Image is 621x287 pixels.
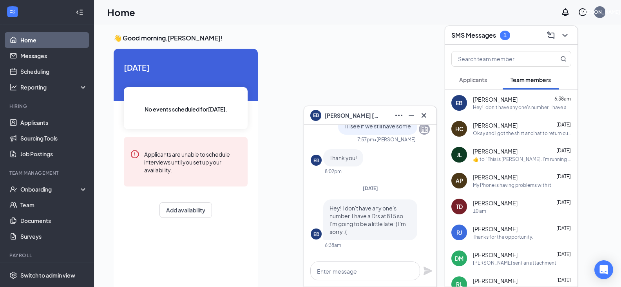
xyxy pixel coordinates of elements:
[9,103,86,110] div: Hiring
[546,31,556,40] svg: ComposeMessage
[130,150,139,159] svg: Error
[419,111,429,120] svg: Cross
[554,96,571,102] span: 6:38am
[560,56,567,62] svg: MagnifyingGlass
[594,260,613,279] div: Open Intercom Messenger
[556,277,571,283] span: [DATE]
[20,64,87,79] a: Scheduling
[325,242,341,249] div: 6:38am
[9,271,17,279] svg: Settings
[511,76,551,83] span: Team members
[76,8,83,16] svg: Collapse
[9,252,86,259] div: Payroll
[9,8,16,16] svg: WorkstreamLogo
[559,29,571,42] button: ChevronDown
[20,48,87,64] a: Messages
[473,173,518,181] span: [PERSON_NAME]
[560,31,570,40] svg: ChevronDown
[451,31,496,40] h3: SMS Messages
[20,229,87,244] a: Surveys
[363,185,378,191] span: [DATE]
[20,146,87,162] a: Job Postings
[556,251,571,257] span: [DATE]
[473,260,556,266] div: [PERSON_NAME] sent an attachment
[325,168,342,175] div: 8:02pm
[456,177,463,185] div: AP
[473,104,571,111] div: Hey! I don't have any one's number. I have a Drs at 815 so I'm going to be a little late :( I'm s...
[313,231,319,238] div: EB
[456,99,463,107] div: EB
[20,271,75,279] div: Switch to admin view
[473,208,486,214] div: 10 am
[473,182,551,188] div: My Phone is having problems with it
[457,151,462,159] div: JL
[580,9,620,15] div: [PERSON_NAME]
[473,147,518,155] span: [PERSON_NAME]
[9,83,17,91] svg: Analysis
[144,150,241,174] div: Applicants are unable to schedule interviews until you set up your availability.
[20,83,88,91] div: Reporting
[20,213,87,229] a: Documents
[473,156,571,163] div: ​👍​ to “ This is [PERSON_NAME]. I'm running a bit late so I probably won't make it there till 8:3...
[9,185,17,193] svg: UserCheck
[114,34,601,42] h3: 👋 Good morning, [PERSON_NAME] !
[473,234,533,240] div: Thanks for the opportunity.
[313,157,319,164] div: EB
[503,32,507,38] div: 1
[124,61,248,73] span: [DATE]
[556,174,571,179] span: [DATE]
[459,76,487,83] span: Applicants
[473,130,571,137] div: Okay and I got the shirt and hat to return cuz I ant paying for it
[578,7,587,17] svg: QuestionInfo
[407,111,416,120] svg: Minimize
[473,251,518,259] span: [PERSON_NAME]
[344,122,411,130] span: I'll see if we still have some
[420,124,429,134] svg: Company
[20,32,87,48] a: Home
[473,95,518,103] span: [PERSON_NAME]
[473,121,518,129] span: [PERSON_NAME]
[357,136,374,143] div: 7:57pm
[418,109,430,122] button: Cross
[556,122,571,128] span: [DATE]
[473,199,518,207] span: [PERSON_NAME]
[561,7,570,17] svg: Notifications
[394,111,404,120] svg: Ellipses
[330,154,357,161] span: Thank you!
[330,205,406,235] span: Hey! I don't have any one's number. I have a Drs at 815 so I'm going to be a little late :( I'm s...
[423,266,433,276] svg: Plane
[473,277,518,285] span: [PERSON_NAME]
[20,115,87,130] a: Applicants
[9,170,86,176] div: Team Management
[556,225,571,231] span: [DATE]
[456,229,462,236] div: RJ
[393,109,405,122] button: Ellipses
[324,111,379,120] span: [PERSON_NAME] [PERSON_NAME]
[556,148,571,154] span: [DATE]
[455,125,463,133] div: HC
[159,202,212,218] button: Add availability
[20,130,87,146] a: Sourcing Tools
[374,136,416,143] span: • [PERSON_NAME]
[452,51,545,66] input: Search team member
[107,5,135,19] h1: Home
[145,105,227,113] span: No events scheduled for [DATE] .
[405,109,418,122] button: Minimize
[20,185,81,193] div: Onboarding
[473,225,518,233] span: [PERSON_NAME]
[20,197,87,213] a: Team
[456,203,463,210] div: TD
[455,254,463,262] div: DM
[556,199,571,205] span: [DATE]
[545,29,557,42] button: ComposeMessage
